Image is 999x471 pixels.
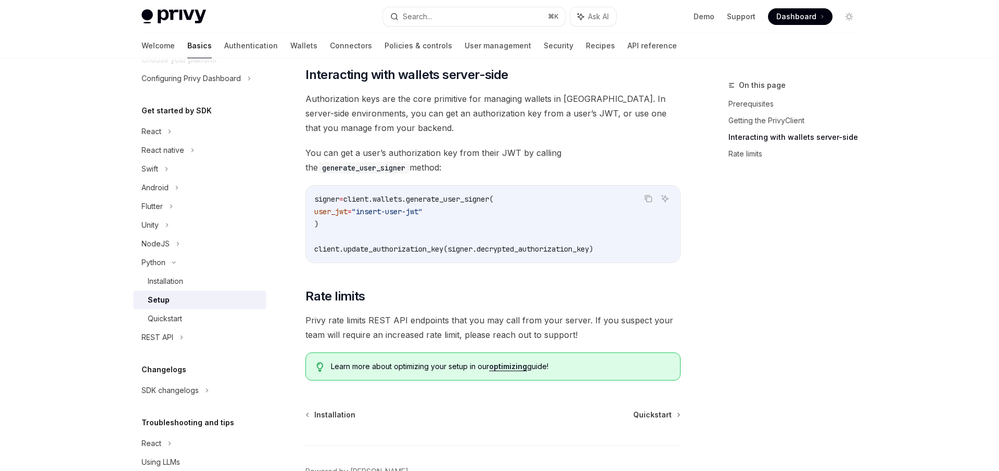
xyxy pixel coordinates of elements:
div: Setup [148,294,170,306]
span: signer [314,194,339,204]
span: ⌘ K [548,12,559,21]
div: React [142,125,161,138]
span: "insert-user-jwt" [352,207,422,216]
div: Quickstart [148,312,182,325]
span: Learn more about optimizing your setup in our guide! [331,361,670,372]
a: Setup [133,291,266,309]
span: ) [314,219,318,229]
a: optimizing [489,362,527,371]
div: Search... [403,10,432,23]
a: Wallets [290,33,317,58]
span: You can get a user’s authorization key from their JWT by calling the method: [305,146,681,175]
span: Authorization keys are the core primitive for managing wallets in [GEOGRAPHIC_DATA]. In server-si... [305,91,681,135]
span: On this page [739,79,786,91]
div: React native [142,144,184,156]
div: NodeJS [142,238,170,250]
a: Basics [187,33,212,58]
div: Using LLMs [142,456,180,468]
span: Dashboard [776,11,816,22]
a: Recipes [586,33,615,58]
a: Quickstart [133,309,266,328]
a: Security [544,33,573,58]
button: Search...⌘K [383,7,565,26]
a: Quickstart [633,410,680,420]
img: light logo [142,9,206,24]
a: Prerequisites [728,96,866,112]
button: Ask AI [658,192,672,205]
a: Demo [694,11,714,22]
span: = [339,194,343,204]
div: Flutter [142,200,163,213]
a: Policies & controls [385,33,452,58]
a: User management [465,33,531,58]
div: Unity [142,219,159,231]
a: Installation [306,410,355,420]
span: client.update_authorization_key(signer.decrypted_authorization_key) [314,244,593,254]
div: React [142,437,161,450]
a: Dashboard [768,8,832,25]
div: SDK changelogs [142,384,199,397]
a: Rate limits [728,146,866,162]
code: generate_user_signer [318,162,409,174]
a: Connectors [330,33,372,58]
h5: Troubleshooting and tips [142,416,234,429]
button: Copy the contents from the code block [642,192,655,205]
span: Rate limits [305,288,365,305]
a: Installation [133,272,266,291]
a: Authentication [224,33,278,58]
a: API reference [627,33,677,58]
button: Ask AI [570,7,616,26]
h5: Changelogs [142,363,186,376]
span: Quickstart [633,410,672,420]
span: Ask AI [588,11,609,22]
h5: Get started by SDK [142,104,212,117]
a: Support [727,11,755,22]
span: Privy rate limits REST API endpoints that you may call from your server. If you suspect your team... [305,313,681,342]
div: Android [142,181,169,194]
span: Interacting with wallets server-side [305,67,508,83]
a: Getting the PrivyClient [728,112,866,129]
a: Interacting with wallets server-side [728,129,866,146]
div: Swift [142,163,158,175]
div: Configuring Privy Dashboard [142,72,241,85]
button: Toggle dark mode [841,8,857,25]
div: Python [142,256,165,269]
svg: Tip [316,362,324,372]
span: user_jwt [314,207,348,216]
span: = [348,207,352,216]
div: REST API [142,331,173,344]
a: Welcome [142,33,175,58]
span: client.wallets.generate_user_signer( [343,194,493,204]
div: Installation [148,275,183,287]
span: Installation [314,410,355,420]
